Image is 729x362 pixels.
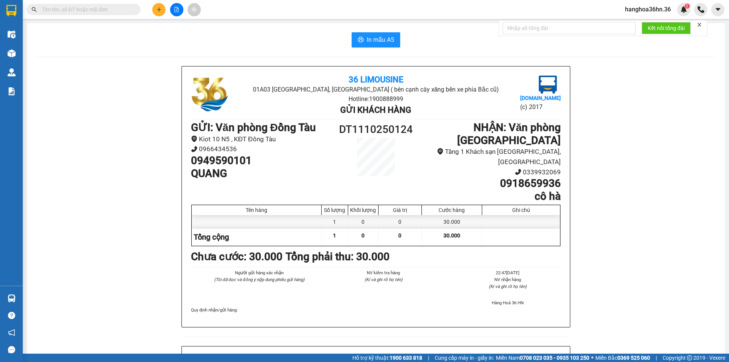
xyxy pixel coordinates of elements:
[364,277,402,282] i: (Kí và ghi rõ họ tên)
[191,307,561,313] div: Quy định nhận/gửi hàng :
[515,169,521,175] span: phone
[539,76,557,94] img: logo.jpg
[191,167,330,180] h1: QUANG
[170,3,183,16] button: file-add
[424,207,480,213] div: Cước hàng
[428,354,429,362] span: |
[591,356,593,359] span: ⚪️
[380,207,420,213] div: Giá trị
[422,177,561,190] h1: 0918659936
[697,22,702,27] span: close
[489,284,527,289] i: (Kí và ghi rõ họ tên)
[214,277,305,282] i: (Tôi đã đọc và đồng ý nộp dung phiếu gửi hàng)
[422,190,561,203] h1: cô hà
[455,269,561,276] li: 22:47[DATE]
[8,68,16,76] img: warehouse-icon
[361,232,364,239] span: 0
[520,102,561,112] li: (c) 2017
[711,3,724,16] button: caret-down
[252,85,499,94] li: 01A03 [GEOGRAPHIC_DATA], [GEOGRAPHIC_DATA] ( bên cạnh cây xăng bến xe phía Bắc cũ)
[398,232,401,239] span: 0
[322,215,348,229] div: 1
[323,207,346,213] div: Số lượng
[174,7,179,12] span: file-add
[156,7,162,12] span: plus
[191,121,316,134] b: GỬI : Văn phòng Đồng Tàu
[455,276,561,283] li: NV nhận hàng
[352,354,422,362] span: Hỗ trợ kỹ thuật:
[188,3,201,16] button: aim
[715,6,721,13] span: caret-down
[680,6,687,13] img: icon-new-feature
[496,354,589,362] span: Miền Nam
[617,355,650,361] strong: 0369 525 060
[455,299,561,306] li: Hàng Hoá 36 HN
[42,5,131,14] input: Tìm tên, số ĐT hoặc mã đơn
[435,354,494,362] span: Cung cấp máy in - giấy in:
[619,5,677,14] span: hanghoa36hn.36
[379,215,422,229] div: 0
[687,355,692,360] span: copyright
[656,354,657,362] span: |
[422,215,482,229] div: 30.000
[422,167,561,177] li: 0339932069
[191,250,282,263] b: Chưa cước : 30.000
[595,354,650,362] span: Miền Bắc
[685,3,690,9] sup: 1
[422,147,561,167] li: Tầng 1 Khách sạn [GEOGRAPHIC_DATA], [GEOGRAPHIC_DATA]
[348,215,379,229] div: 0
[191,76,229,114] img: logo.jpg
[8,312,15,319] span: question-circle
[252,94,499,104] li: Hotline: 1900888999
[457,121,561,147] b: NHẬN : Văn phòng [GEOGRAPHIC_DATA]
[390,355,422,361] strong: 1900 633 818
[642,22,691,34] button: Kết nối tổng đài
[191,144,330,154] li: 0966434536
[191,146,197,152] span: phone
[191,136,197,142] span: environment
[6,5,16,16] img: logo-vxr
[191,7,197,12] span: aim
[152,3,166,16] button: plus
[443,232,460,239] span: 30.000
[358,36,364,44] span: printer
[330,121,422,138] h1: DT1110250124
[194,232,229,242] span: Tổng cộng
[503,22,636,34] input: Nhập số tổng đài
[330,269,436,276] li: NV kiểm tra hàng
[191,134,330,144] li: Kiot 10 N5 , KĐT Đồng Tàu
[349,75,403,84] b: 36 Limousine
[286,250,390,263] b: Tổng phải thu: 30.000
[648,24,685,32] span: Kết nối tổng đài
[352,32,400,47] button: printerIn mẫu A5
[697,6,704,13] img: phone-icon
[8,329,15,336] span: notification
[8,346,15,353] span: message
[484,207,558,213] div: Ghi chú
[206,269,312,276] li: Người gửi hàng xác nhận
[8,294,16,302] img: warehouse-icon
[520,355,589,361] strong: 0708 023 035 - 0935 103 250
[8,87,16,95] img: solution-icon
[333,232,336,239] span: 1
[520,95,561,101] b: [DOMAIN_NAME]
[437,148,443,155] span: environment
[367,35,394,44] span: In mẫu A5
[191,154,330,167] h1: 0949590101
[686,3,688,9] span: 1
[8,49,16,57] img: warehouse-icon
[32,7,37,12] span: search
[340,105,411,115] b: Gửi khách hàng
[194,207,319,213] div: Tên hàng
[8,30,16,38] img: warehouse-icon
[350,207,376,213] div: Khối lượng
